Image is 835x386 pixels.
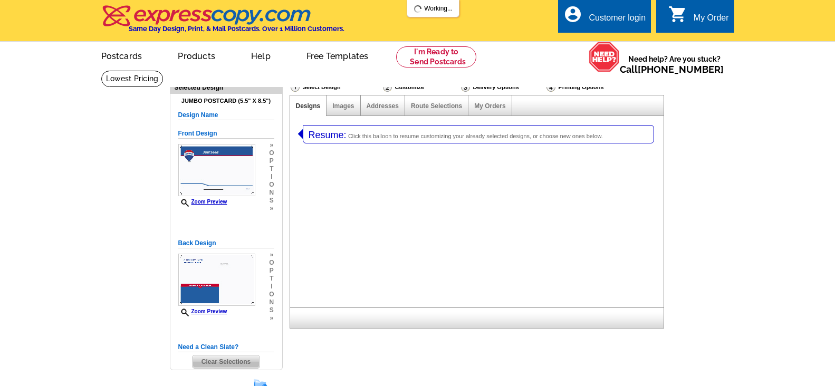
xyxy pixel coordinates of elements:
span: » [269,205,274,213]
a: Same Day Design, Print, & Mail Postcards. Over 1 Million Customers. [101,13,344,33]
a: Postcards [84,43,159,67]
img: leftArrow.png [298,125,303,142]
span: » [269,314,274,322]
h5: Design Name [178,110,274,120]
div: Printing Options [545,82,639,92]
a: Route Selections [411,102,462,110]
div: Select Design [290,82,382,95]
img: Delivery Options [461,82,470,92]
span: » [269,251,274,259]
div: Selected Design [170,82,282,92]
span: » [269,141,274,149]
span: Need help? Are you stuck? [620,54,729,75]
a: Zoom Preview [178,308,227,314]
span: Call [620,64,724,75]
a: Products [161,43,232,67]
div: Customer login [589,13,646,28]
span: t [269,165,274,173]
div: My Order [694,13,729,28]
a: Free Templates [290,43,386,67]
h4: Same Day Design, Print, & Mail Postcards. Over 1 Million Customers. [129,25,344,33]
h5: Back Design [178,238,274,248]
span: o [269,149,274,157]
img: loading... [414,5,422,13]
a: Zoom Preview [178,199,227,205]
div: Customize [382,82,460,95]
span: o [269,181,274,189]
span: n [269,298,274,306]
a: [PHONE_NUMBER] [638,64,724,75]
a: My Orders [474,102,505,110]
a: Designs [296,102,321,110]
i: account_circle [563,5,582,24]
img: backsmallthumbnail.jpg [178,254,255,306]
img: Select Design [291,82,300,92]
img: frontsmallthumbnail.jpg [178,144,255,196]
span: s [269,197,274,205]
span: i [269,283,274,291]
span: n [269,189,274,197]
span: p [269,267,274,275]
img: help [589,42,620,72]
span: Click this balloon to resume customizing your already selected designs, or choose new ones below. [348,133,603,139]
span: o [269,291,274,298]
span: o [269,259,274,267]
span: t [269,275,274,283]
span: Clear Selections [193,355,260,368]
span: s [269,306,274,314]
i: shopping_cart [668,5,687,24]
a: Images [332,102,354,110]
h5: Front Design [178,129,274,139]
a: Addresses [367,102,399,110]
div: Delivery Options [460,82,545,92]
a: account_circle Customer login [563,12,646,25]
h5: Need a Clean Slate? [178,342,274,352]
span: Resume: [309,130,347,140]
span: i [269,173,274,181]
a: shopping_cart My Order [668,12,729,25]
img: Printing Options & Summary [546,82,555,92]
img: Customize [383,82,392,92]
span: p [269,157,274,165]
h4: Jumbo Postcard (5.5" x 8.5") [178,98,274,104]
a: Help [234,43,287,67]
